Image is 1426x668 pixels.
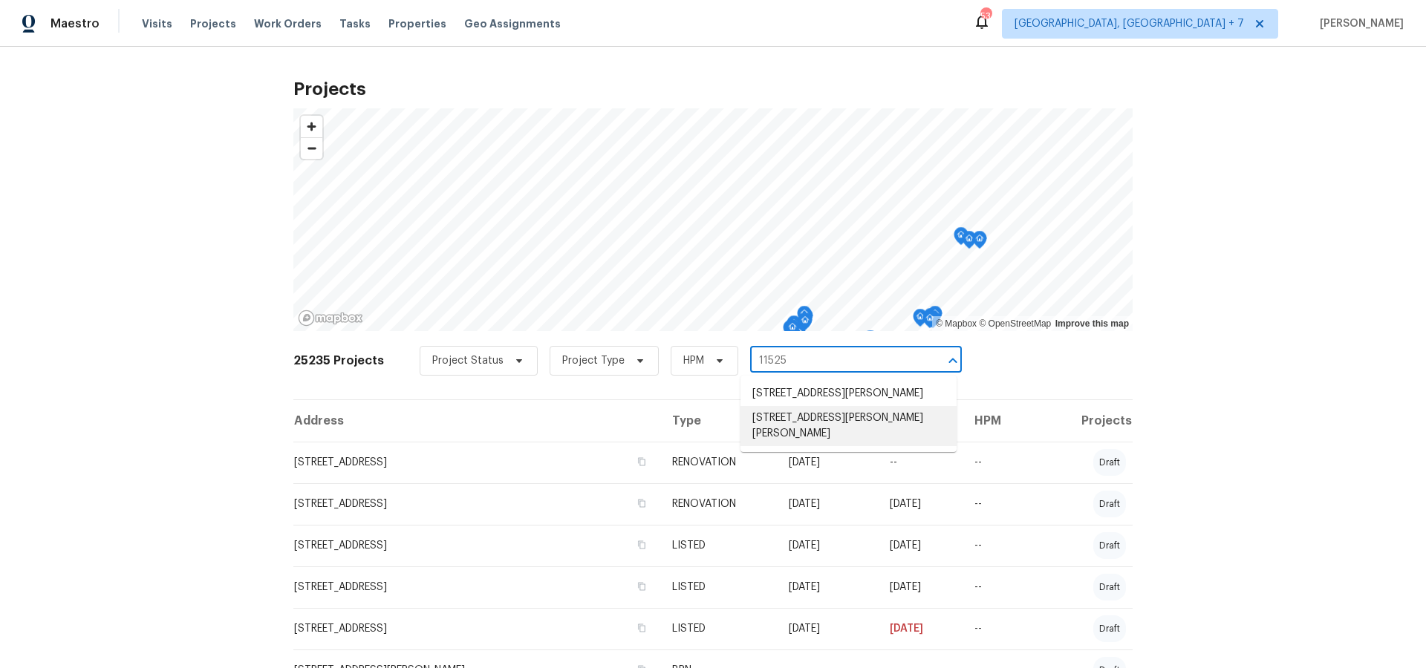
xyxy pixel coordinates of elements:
td: [DATE] [777,608,878,649]
a: Mapbox [936,318,977,329]
span: Project Status [432,353,504,368]
span: Visits [142,16,172,31]
span: [GEOGRAPHIC_DATA], [GEOGRAPHIC_DATA] + 7 [1015,16,1244,31]
div: draft [1093,532,1126,559]
div: Map marker [923,308,938,331]
div: Map marker [962,231,977,254]
td: [DATE] [878,483,962,525]
td: [STREET_ADDRESS] [293,525,660,566]
span: Projects [190,16,236,31]
td: [DATE] [777,566,878,608]
td: [STREET_ADDRESS] [293,442,660,483]
div: Map marker [798,312,813,335]
span: Project Type [562,353,625,368]
th: HPM [963,400,1030,442]
span: Tasks [339,19,371,29]
span: Maestro [51,16,100,31]
h2: Projects [293,82,1133,96]
th: Type [660,400,777,442]
span: HPM [683,353,704,368]
button: Copy Address [635,497,648,510]
span: [PERSON_NAME] [1314,16,1404,31]
th: Address [293,400,660,442]
button: Zoom out [301,137,322,159]
td: -- [963,525,1030,566]
span: Zoom out [301,138,322,159]
td: -- [963,442,1030,483]
button: Close [942,350,963,371]
td: [DATE] [878,525,962,566]
td: RENOVATION [660,442,777,483]
div: draft [1093,491,1126,517]
div: Map marker [787,315,801,338]
td: [DATE] [777,442,878,483]
button: Copy Address [635,538,648,551]
td: -- [963,608,1030,649]
span: Geo Assignments [464,16,561,31]
td: [STREET_ADDRESS] [293,566,660,608]
span: Work Orders [254,16,322,31]
td: LISTED [660,608,777,649]
div: Map marker [922,310,937,333]
td: RENOVATION [660,483,777,525]
td: -- [878,442,962,483]
button: Copy Address [635,580,648,593]
td: LISTED [660,525,777,566]
td: [STREET_ADDRESS] [293,608,660,649]
a: Mapbox homepage [298,310,363,327]
td: [DATE] [878,566,962,608]
td: -- [963,566,1030,608]
td: [DATE] [777,525,878,566]
div: Map marker [797,306,812,329]
li: [STREET_ADDRESS][PERSON_NAME][PERSON_NAME] [740,406,957,446]
td: -- [963,483,1030,525]
button: Copy Address [635,621,648,635]
th: Projects [1029,400,1133,442]
canvas: Map [293,108,1133,331]
a: Improve this map [1055,318,1129,329]
div: Map marker [785,319,800,342]
li: [STREET_ADDRESS][PERSON_NAME] [740,382,957,406]
td: LISTED [660,566,777,608]
a: OpenStreetMap [979,318,1051,329]
div: draft [1093,449,1126,476]
button: Copy Address [635,455,648,468]
div: Map marker [783,320,798,343]
div: Map marker [972,231,987,254]
td: [DATE] [777,483,878,525]
div: Map marker [954,227,968,250]
div: draft [1093,574,1126,600]
div: draft [1093,615,1126,642]
button: Zoom in [301,116,322,137]
div: 53 [980,9,991,24]
input: Search projects [750,350,920,373]
td: [DATE] [878,608,962,649]
h2: 25235 Projects [293,353,384,368]
span: Properties [388,16,446,31]
td: [STREET_ADDRESS] [293,483,660,525]
div: Map marker [928,306,942,329]
div: Map marker [863,330,878,353]
div: Map marker [913,309,928,332]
